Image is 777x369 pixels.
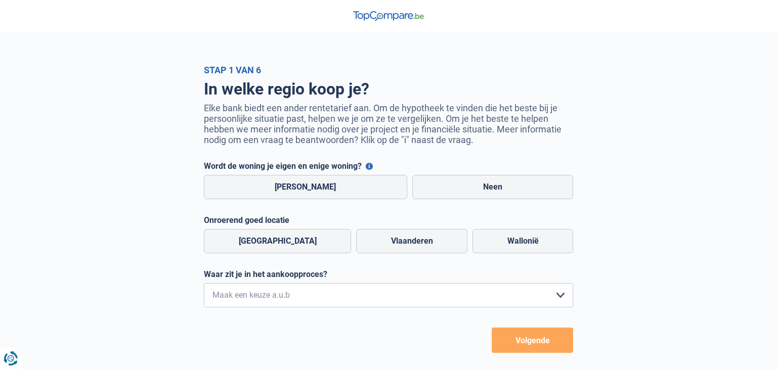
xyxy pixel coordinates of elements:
[204,65,573,75] div: Stap 1 van 6
[204,79,573,99] h1: In welke regio koop je?
[366,163,373,170] button: Wordt de woning je eigen en enige woning?
[356,229,467,253] label: Vlaanderen
[204,269,573,279] label: Waar zit je in het aankoopproces?
[353,11,424,21] img: TopCompare Logo
[204,229,351,253] label: [GEOGRAPHIC_DATA]
[412,175,574,199] label: Neen
[472,229,573,253] label: Wallonië
[204,103,573,145] p: Elke bank biedt een ander rentetarief aan. Om de hypotheek te vinden die het beste bij je persoon...
[204,215,573,225] label: Onroerend goed locatie
[492,328,573,353] button: Volgende
[204,175,407,199] label: [PERSON_NAME]
[204,161,573,171] label: Wordt de woning je eigen en enige woning?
